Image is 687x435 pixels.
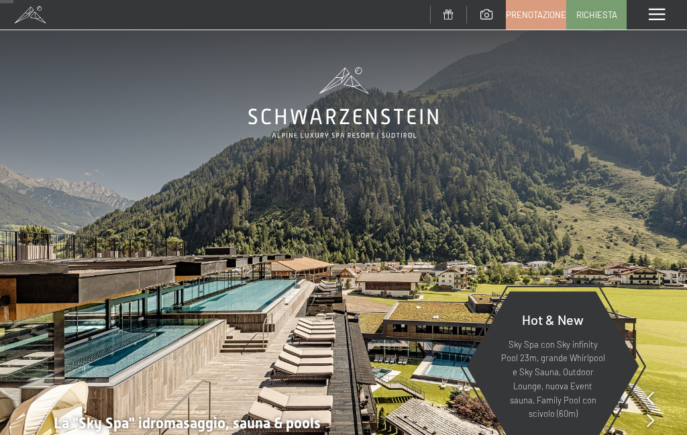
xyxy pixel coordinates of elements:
span: Richiesta [576,9,617,21]
p: Sky Spa con Sky infinity Pool 23m, grande Whirlpool e Sky Sauna, Outdoor Lounge, nuova Event saun... [499,338,606,422]
a: Richiesta [567,1,626,29]
span: Prenotazione [506,9,566,21]
span: La "Sky Spa" idromasaggio, sauna & pools [54,415,321,432]
a: Prenotazione [507,1,566,29]
span: Hot & New [522,311,584,328]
